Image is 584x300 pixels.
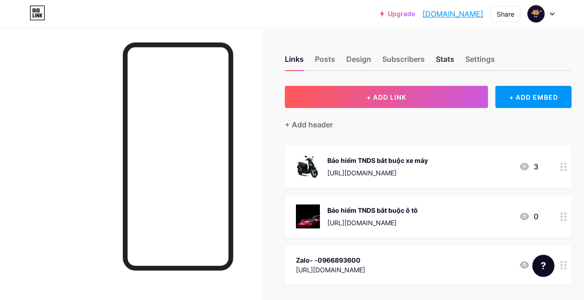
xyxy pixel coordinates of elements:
div: 6 [519,259,538,270]
span: + ADD LINK [367,93,406,101]
div: Bảo hiểm TNDS bắt buộc xe máy [327,156,428,165]
a: Upgrade [380,10,415,18]
div: Subscribers [382,54,425,70]
div: [URL][DOMAIN_NAME] [327,218,418,228]
div: [URL][DOMAIN_NAME] [327,168,428,178]
div: + ADD EMBED [495,86,572,108]
div: Stats [436,54,454,70]
div: Settings [465,54,495,70]
div: 0 [519,211,538,222]
div: [URL][DOMAIN_NAME] [296,265,365,275]
div: Design [346,54,371,70]
div: Posts [315,54,335,70]
img: Bảo hiểm TNDS bắt buộc ô tô [296,204,320,228]
button: + ADD LINK [285,86,488,108]
div: Links [285,54,304,70]
img: baohiemxe [527,5,545,23]
div: 3 [519,161,538,172]
div: Bảo hiểm TNDS bắt buộc ô tô [327,205,418,215]
a: [DOMAIN_NAME] [422,8,483,19]
div: Zalo- -0966893600 [296,255,365,265]
div: + Add header [285,119,333,130]
div: Share [497,9,514,19]
img: Bảo hiểm TNDS bắt buộc xe máy [296,155,320,179]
